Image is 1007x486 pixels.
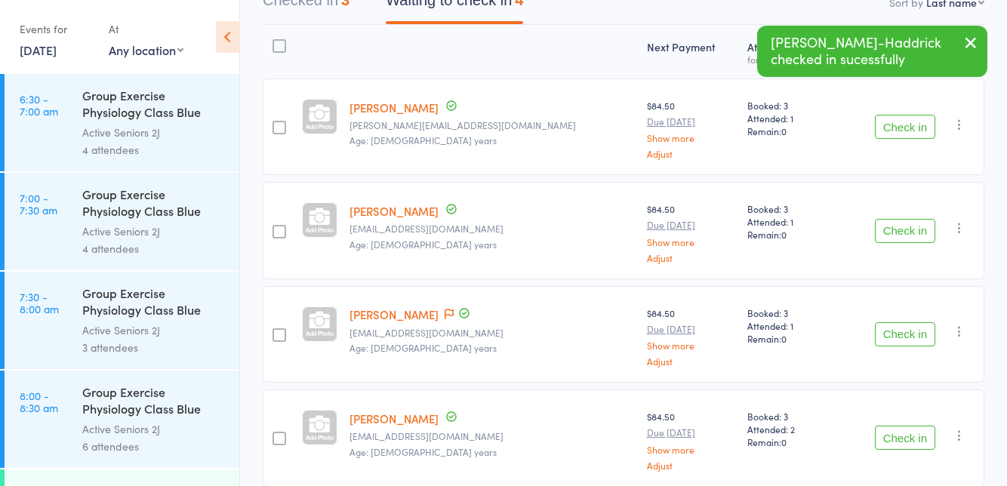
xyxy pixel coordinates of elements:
span: Attended: 1 [747,215,834,228]
a: [PERSON_NAME] [350,411,439,426]
span: 0 [781,228,787,241]
div: 4 attendees [82,141,226,158]
small: Due [DATE] [647,324,735,334]
div: $84.50 [647,202,735,262]
time: 8:00 - 8:30 am [20,389,58,414]
time: 6:30 - 7:00 am [20,93,58,117]
button: Check in [875,115,935,139]
div: Active Seniors 2J [82,124,226,141]
a: [PERSON_NAME] [350,100,439,115]
small: Due [DATE] [647,427,735,438]
div: Active Seniors 2J [82,420,226,438]
span: Remain: [747,228,834,241]
div: 3 attendees [82,339,226,356]
a: Adjust [647,149,735,158]
span: Age: [DEMOGRAPHIC_DATA] years [350,238,497,251]
span: 0 [781,435,787,448]
div: Group Exercise Physiology Class Blue Room [82,383,226,420]
div: $84.50 [647,306,735,366]
div: Next Payment [641,32,741,72]
div: $84.50 [647,410,735,469]
a: 8:00 -8:30 amGroup Exercise Physiology Class Blue RoomActive Seniors 2J6 attendees [5,371,239,468]
span: Age: [DEMOGRAPHIC_DATA] years [350,134,497,146]
div: Group Exercise Physiology Class Blue Room [82,87,226,124]
a: Show more [647,237,735,247]
span: Booked: 3 [747,99,834,112]
span: Remain: [747,435,834,448]
a: 6:30 -7:00 amGroup Exercise Physiology Class Blue RoomActive Seniors 2J4 attendees [5,74,239,171]
a: [DATE] [20,42,57,58]
div: Group Exercise Physiology Class Blue Room [82,285,226,321]
span: 0 [781,332,787,345]
button: Check in [875,322,935,346]
span: Booked: 3 [747,202,834,215]
span: Age: [DEMOGRAPHIC_DATA] years [350,341,497,354]
button: Check in [875,426,935,450]
time: 7:30 - 8:00 am [20,291,59,315]
span: Attended: 1 [747,319,834,332]
span: Remain: [747,332,834,345]
a: Show more [647,340,735,350]
small: Due [DATE] [647,116,735,127]
div: Active Seniors 2J [82,321,226,339]
button: Check in [875,219,935,243]
span: Attended: 2 [747,423,834,435]
div: Active Seniors 2J [82,223,226,240]
a: Adjust [647,460,735,470]
div: for membership [747,54,834,64]
div: Any location [109,42,183,58]
span: Booked: 3 [747,306,834,319]
a: [PERSON_NAME] [350,306,439,322]
time: 7:00 - 7:30 am [20,192,57,216]
small: fiona@hartmanns.net.au [350,120,635,131]
div: 6 attendees [82,438,226,455]
div: Atten­dances [741,32,840,72]
a: 7:30 -8:00 amGroup Exercise Physiology Class Blue RoomActive Seniors 2J3 attendees [5,272,239,369]
div: Events for [20,17,94,42]
div: At [109,17,183,42]
div: [PERSON_NAME]-Haddrick checked in sucessfully [757,26,987,77]
span: 0 [781,125,787,137]
a: Show more [647,133,735,143]
span: Booked: 3 [747,410,834,423]
div: Group Exercise Physiology Class Blue Room [82,186,226,223]
a: [PERSON_NAME] [350,203,439,219]
small: mehravar2007@gmail.com [350,328,635,338]
small: marzbani.bahman@gmail.com [350,223,635,234]
a: Adjust [647,356,735,366]
div: 4 attendees [82,240,226,257]
a: 7:00 -7:30 amGroup Exercise Physiology Class Blue RoomActive Seniors 2J4 attendees [5,173,239,270]
span: Age: [DEMOGRAPHIC_DATA] years [350,445,497,458]
span: Attended: 1 [747,112,834,125]
span: Remain: [747,125,834,137]
a: Show more [647,444,735,454]
div: $84.50 [647,99,735,158]
small: Due [DATE] [647,220,735,230]
small: paulwslater2@gmail.com [350,431,635,441]
a: Adjust [647,253,735,263]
